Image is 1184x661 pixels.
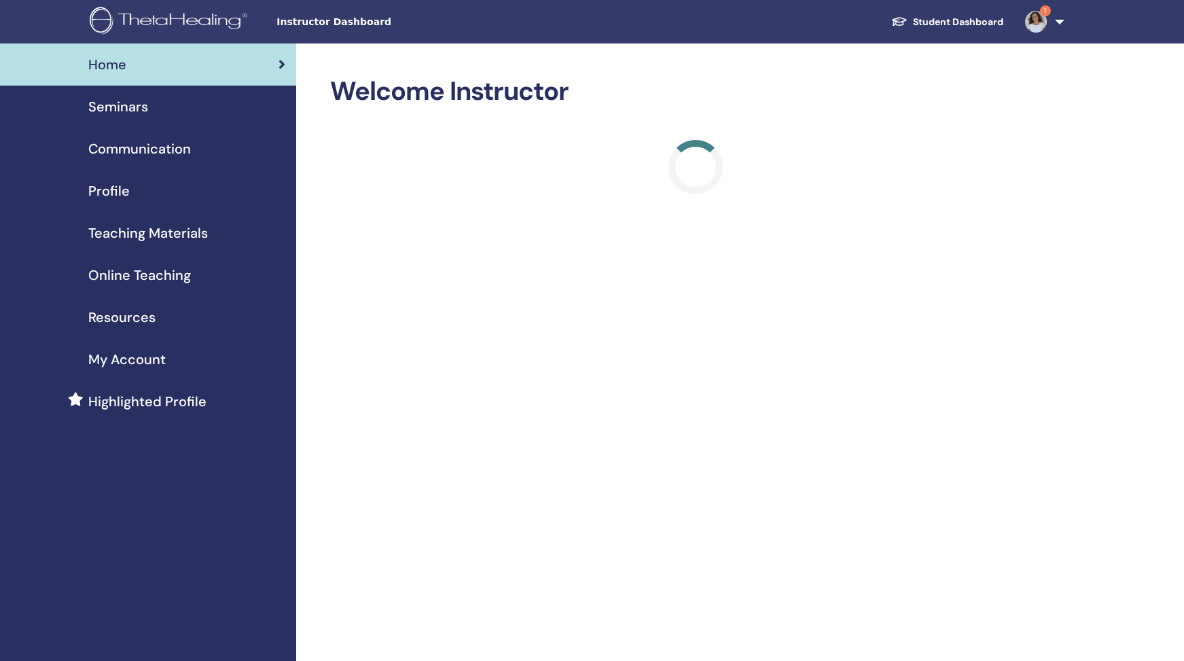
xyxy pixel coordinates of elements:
[88,391,207,412] span: Highlighted Profile
[1040,5,1051,16] span: 1
[90,7,252,37] img: logo.png
[1025,11,1047,33] img: default.jpg
[330,76,1062,107] h2: Welcome Instructor
[88,265,191,285] span: Online Teaching
[88,96,148,117] span: Seminars
[88,54,126,75] span: Home
[88,139,191,159] span: Communication
[88,307,156,327] span: Resources
[88,223,208,243] span: Teaching Materials
[276,15,480,29] span: Instructor Dashboard
[88,181,130,201] span: Profile
[880,10,1014,35] a: Student Dashboard
[891,16,908,27] img: graduation-cap-white.svg
[88,349,166,370] span: My Account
